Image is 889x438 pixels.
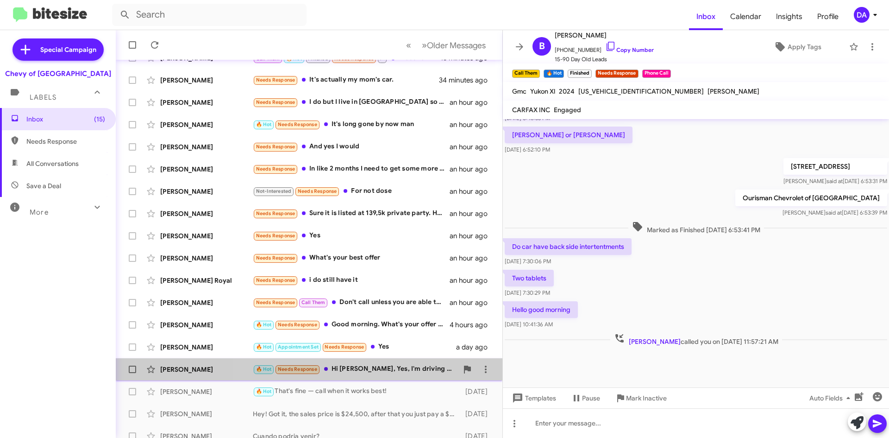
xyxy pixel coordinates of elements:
[160,120,253,129] div: [PERSON_NAME]
[809,390,854,406] span: Auto Fields
[555,41,654,55] span: [PHONE_NUMBER]
[629,337,681,346] span: [PERSON_NAME]
[735,190,887,206] p: Ourisman Chevrolet of [GEOGRAPHIC_DATA]
[301,299,326,305] span: Call Them
[253,275,450,286] div: i do still have it
[505,301,578,318] p: Hello good morning
[854,7,870,23] div: DA
[505,238,632,255] p: Do car have back side intertentments
[450,187,495,196] div: an hour ago
[30,208,49,216] span: More
[628,221,764,235] span: Marked as Finished [DATE] 6:53:41 PM
[256,121,272,127] span: 🔥 Hot
[30,93,56,102] span: Labels
[256,277,295,283] span: Needs Response
[422,39,427,51] span: »
[256,322,272,328] span: 🔥 Hot
[450,98,495,107] div: an hour ago
[256,344,272,350] span: 🔥 Hot
[505,146,550,153] span: [DATE] 6:52:10 PM
[568,70,592,78] small: Finished
[160,98,253,107] div: [PERSON_NAME]
[450,209,495,218] div: an hour ago
[788,38,821,55] span: Apply Tags
[450,276,495,285] div: an hour ago
[256,233,295,239] span: Needs Response
[707,87,759,95] span: [PERSON_NAME]
[554,106,581,114] span: Engaged
[461,387,495,396] div: [DATE]
[512,70,540,78] small: Call Them
[256,77,295,83] span: Needs Response
[253,297,450,308] div: Don't call unless you are able to offer the price
[406,39,411,51] span: «
[416,36,491,55] button: Next
[325,344,364,350] span: Needs Response
[450,231,495,241] div: an hour ago
[427,40,486,51] span: Older Messages
[450,298,495,307] div: an hour ago
[13,38,104,61] a: Special Campaign
[555,30,654,41] span: [PERSON_NAME]
[253,386,461,397] div: That's fine — call when it works best!
[450,142,495,152] div: an hour ago
[253,364,458,375] div: Hi [PERSON_NAME], Yes, I'm driving it my Trax. Thank you.
[605,46,654,53] a: Copy Number
[582,390,600,406] span: Pause
[256,210,295,216] span: Needs Response
[544,70,563,78] small: 🔥 Hot
[512,87,526,95] span: Gmc
[160,409,253,419] div: [PERSON_NAME]
[723,3,769,30] a: Calendar
[559,87,575,95] span: 2024
[160,254,253,263] div: [PERSON_NAME]
[253,75,439,85] div: It's actually my mom's car.
[595,70,638,78] small: Needs Response
[160,231,253,241] div: [PERSON_NAME]
[256,166,295,172] span: Needs Response
[783,158,887,175] p: [STREET_ADDRESS]
[160,209,253,218] div: [PERSON_NAME]
[505,258,551,265] span: [DATE] 7:30:06 PM
[846,7,879,23] button: DA
[278,366,317,372] span: Needs Response
[401,36,491,55] nav: Page navigation example
[450,120,495,129] div: an hour ago
[253,409,461,419] div: Hey! Got it, the sales price is $24,500, after that you just pay a $800 Processing Fee and your l...
[826,178,843,184] span: said at
[5,69,111,78] div: Chevy of [GEOGRAPHIC_DATA]
[278,121,317,127] span: Needs Response
[256,366,272,372] span: 🔥 Hot
[160,165,253,174] div: [PERSON_NAME]
[160,298,253,307] div: [PERSON_NAME]
[253,230,450,241] div: Yes
[626,390,667,406] span: Mark Inactive
[810,3,846,30] span: Profile
[253,253,450,263] div: What's your best offer
[503,390,563,406] button: Templates
[439,76,495,85] div: 34 minutes ago
[505,127,632,143] p: [PERSON_NAME] or [PERSON_NAME]
[826,209,842,216] span: said at
[578,87,704,95] span: [US_VEHICLE_IDENTIFICATION_NUMBER]
[94,114,105,124] span: (15)
[689,3,723,30] a: Inbox
[160,343,253,352] div: [PERSON_NAME]
[450,165,495,174] div: an hour ago
[610,333,782,346] span: called you on [DATE] 11:57:21 AM
[160,320,253,330] div: [PERSON_NAME]
[769,3,810,30] a: Insights
[160,142,253,152] div: [PERSON_NAME]
[253,208,450,219] div: Sure it is listed at 139,5k private party. Have serious interest. 601 miles. 2025 Cayenne Coupe GTs
[26,114,105,124] span: Inbox
[607,390,674,406] button: Mark Inactive
[253,342,456,352] div: Yes
[253,319,450,330] div: Good morning. What's your offer for my Tahoe?
[253,164,450,174] div: In like 2 months I need to get some more money for a truck
[530,87,555,95] span: Yukon Xl
[253,97,450,108] div: I do but I live in [GEOGRAPHIC_DATA] so I don't know how this would work
[256,188,292,194] span: Not-Interested
[510,390,556,406] span: Templates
